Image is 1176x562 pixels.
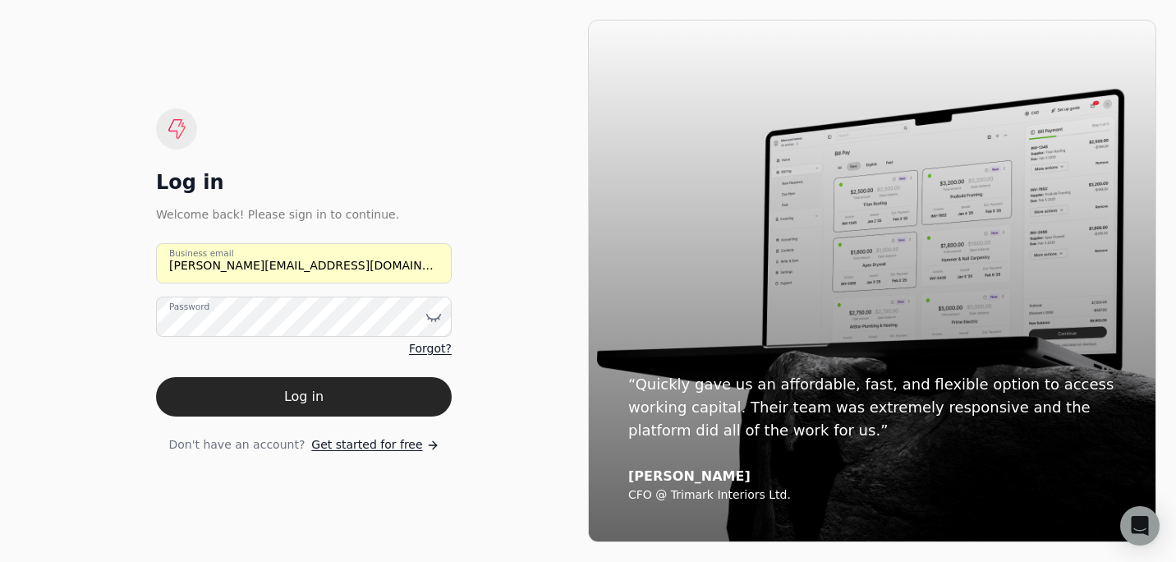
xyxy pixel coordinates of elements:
[311,436,439,454] a: Get started for free
[156,169,452,196] div: Log in
[169,247,234,260] label: Business email
[156,205,452,223] div: Welcome back! Please sign in to continue.
[628,468,1116,485] div: [PERSON_NAME]
[168,436,305,454] span: Don't have an account?
[409,340,452,357] a: Forgot?
[169,301,209,314] label: Password
[628,488,1116,503] div: CFO @ Trimark Interiors Ltd.
[1120,506,1160,546] div: Open Intercom Messenger
[156,377,452,417] button: Log in
[311,436,422,454] span: Get started for free
[628,373,1116,442] div: “Quickly gave us an affordable, fast, and flexible option to access working capital. Their team w...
